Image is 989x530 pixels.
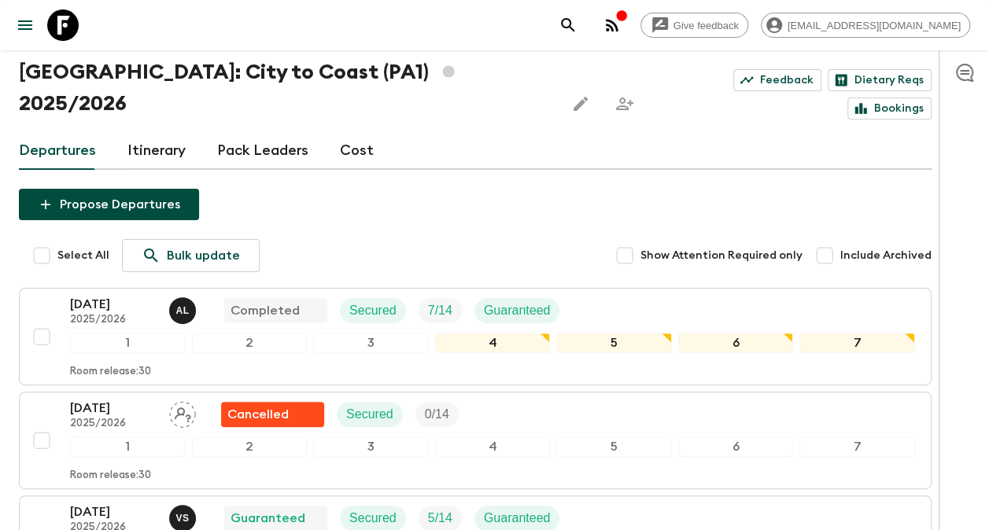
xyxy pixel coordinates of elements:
[828,69,932,91] a: Dietary Reqs
[346,405,393,424] p: Secured
[70,418,157,430] p: 2025/2026
[231,509,305,528] p: Guaranteed
[428,509,452,528] p: 5 / 14
[799,333,915,353] div: 7
[19,57,552,120] h1: [GEOGRAPHIC_DATA]: City to Coast (PA1) 2025/2026
[678,333,794,353] div: 6
[847,98,932,120] a: Bookings
[70,469,151,482] p: Room release: 30
[640,13,748,38] a: Give feedback
[217,132,308,170] a: Pack Leaders
[349,301,397,320] p: Secured
[70,366,151,378] p: Room release: 30
[428,301,452,320] p: 7 / 14
[175,512,189,524] p: v S
[640,248,803,263] span: Show Attention Required only
[349,509,397,528] p: Secured
[227,405,289,424] p: Cancelled
[425,405,449,424] p: 0 / 14
[313,436,429,457] div: 3
[799,436,915,457] div: 7
[167,246,240,265] p: Bulk update
[169,510,199,522] span: vincent Scott
[552,9,584,41] button: search adventures
[556,333,672,353] div: 5
[192,333,308,353] div: 2
[127,132,186,170] a: Itinerary
[484,301,551,320] p: Guaranteed
[678,436,794,457] div: 6
[19,132,96,170] a: Departures
[70,399,157,418] p: [DATE]
[415,402,459,427] div: Trip Fill
[70,502,157,521] p: [DATE]
[779,20,969,31] span: [EMAIL_ADDRESS][DOMAIN_NAME]
[169,302,199,315] span: Abdiel Luis
[435,436,551,457] div: 4
[565,88,596,120] button: Edit this itinerary
[70,333,186,353] div: 1
[340,132,374,170] a: Cost
[556,436,672,457] div: 5
[9,9,41,41] button: menu
[435,333,551,353] div: 4
[665,20,747,31] span: Give feedback
[231,301,300,320] p: Completed
[122,239,260,272] a: Bulk update
[57,248,109,263] span: Select All
[313,333,429,353] div: 3
[70,436,186,457] div: 1
[169,406,196,418] span: Assign pack leader
[340,298,406,323] div: Secured
[840,248,932,263] span: Include Archived
[19,288,932,385] button: [DATE]2025/2026Abdiel LuisCompletedSecuredTrip FillGuaranteed1234567Room release:30
[192,436,308,457] div: 2
[609,88,640,120] span: Share this itinerary
[761,13,970,38] div: [EMAIL_ADDRESS][DOMAIN_NAME]
[221,402,324,427] div: Flash Pack cancellation
[70,314,157,326] p: 2025/2026
[19,189,199,220] button: Propose Departures
[733,69,821,91] a: Feedback
[19,392,932,489] button: [DATE]2025/2026Assign pack leaderFlash Pack cancellationSecuredTrip Fill1234567Room release:30
[484,509,551,528] p: Guaranteed
[70,295,157,314] p: [DATE]
[337,402,403,427] div: Secured
[419,298,462,323] div: Trip Fill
